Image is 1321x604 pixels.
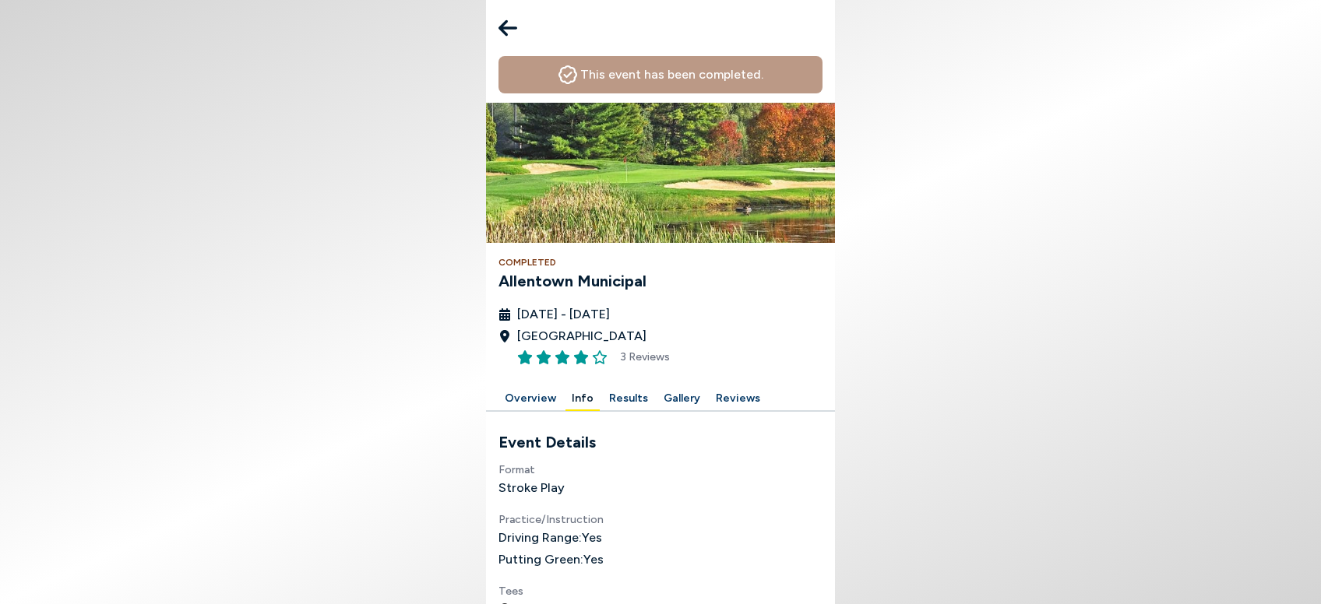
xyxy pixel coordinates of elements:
[498,528,823,547] h4: Driving Range: Yes
[486,387,835,411] div: Manage your account
[498,550,823,569] h4: Putting Green: Yes
[498,269,823,293] h3: Allentown Municipal
[498,255,823,269] h4: Completed
[498,513,604,526] span: Practice/Instruction
[486,103,835,243] img: Allentown Municipal
[620,349,670,365] span: 3 Reviews
[555,349,570,365] button: Rate this item 3 stars
[517,305,610,324] span: [DATE] - [DATE]
[498,479,823,497] h4: Stroke Play
[498,463,535,476] span: Format
[498,430,823,454] h3: Event Details
[498,387,562,411] button: Overview
[657,387,706,411] button: Gallery
[710,387,766,411] button: Reviews
[565,387,600,411] button: Info
[603,387,654,411] button: Results
[517,349,533,365] button: Rate this item 1 stars
[573,349,589,365] button: Rate this item 4 stars
[517,327,646,346] span: [GEOGRAPHIC_DATA]
[580,65,763,84] h4: This event has been completed.
[498,585,523,598] span: Tees
[592,349,608,365] button: Rate this item 5 stars
[536,349,551,365] button: Rate this item 2 stars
